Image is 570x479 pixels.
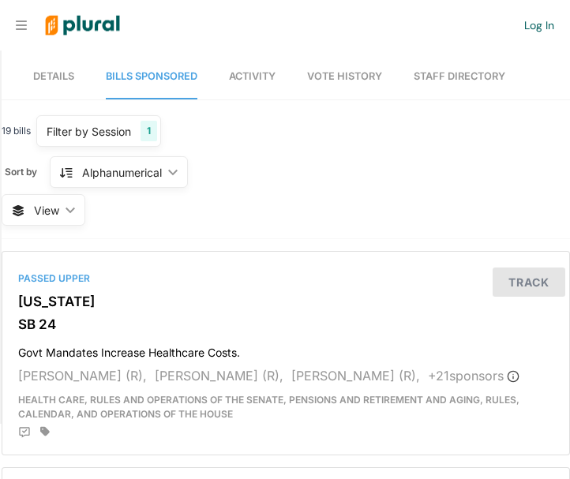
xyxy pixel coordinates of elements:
[414,54,505,99] a: Staff Directory
[2,124,31,138] span: 19 bills
[5,165,50,179] span: Sort by
[18,368,147,384] span: [PERSON_NAME] (R),
[18,316,553,332] h3: SB 24
[106,54,197,99] a: Bills Sponsored
[141,121,157,141] div: 1
[18,339,553,360] h4: Govt Mandates Increase Healthcare Costs.
[40,426,50,437] div: Add tags
[18,271,553,286] div: Passed Upper
[82,164,162,181] div: Alphanumerical
[307,54,382,99] a: Vote History
[18,426,31,439] div: Add Position Statement
[106,70,197,82] span: Bills Sponsored
[18,394,519,420] span: Health Care, Rules and Operations of the Senate, Pensions and Retirement and Aging, Rules, Calend...
[493,268,565,297] button: Track
[229,70,276,82] span: Activity
[524,18,554,32] a: Log In
[291,368,420,384] span: [PERSON_NAME] (R),
[33,70,74,82] span: Details
[34,202,59,219] span: View
[33,54,74,99] a: Details
[47,123,131,140] div: Filter by Session
[18,294,553,309] h3: [US_STATE]
[428,368,519,384] span: + 21 sponsor s
[155,368,283,384] span: [PERSON_NAME] (R),
[229,54,276,99] a: Activity
[33,1,132,51] img: Logo for Plural
[307,70,382,82] span: Vote History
